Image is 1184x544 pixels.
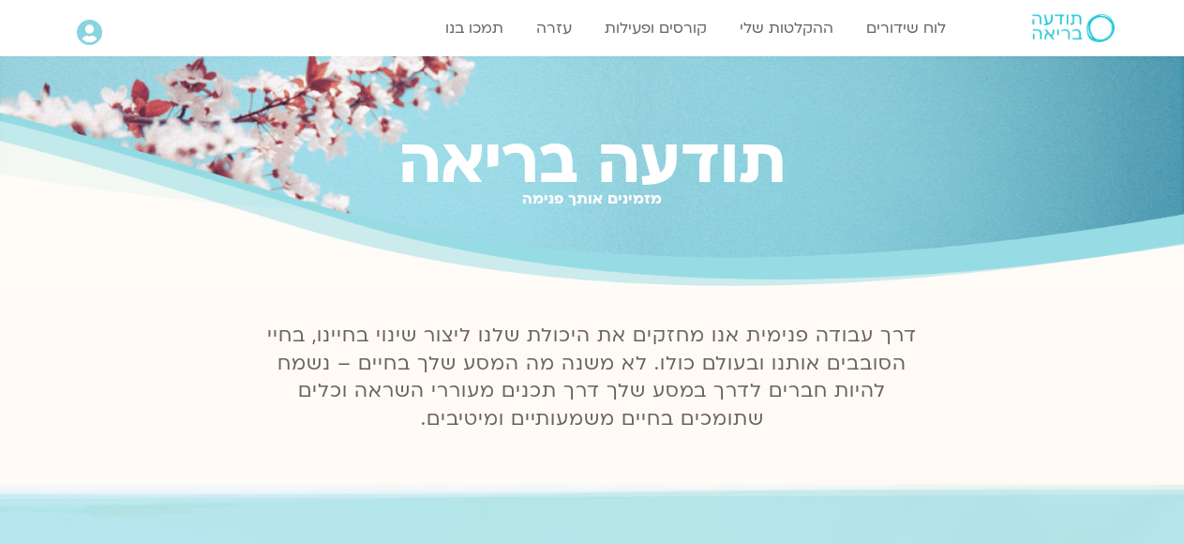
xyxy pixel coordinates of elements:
a: עזרה [527,10,581,46]
img: תודעה בריאה [1032,14,1115,42]
a: לוח שידורים [857,10,955,46]
a: קורסים ופעילות [595,10,716,46]
p: דרך עבודה פנימית אנו מחזקים את היכולת שלנו ליצור שינוי בחיינו, בחיי הסובבים אותנו ובעולם כולו. לא... [257,322,928,434]
a: ההקלטות שלי [730,10,843,46]
a: תמכו בנו [436,10,513,46]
